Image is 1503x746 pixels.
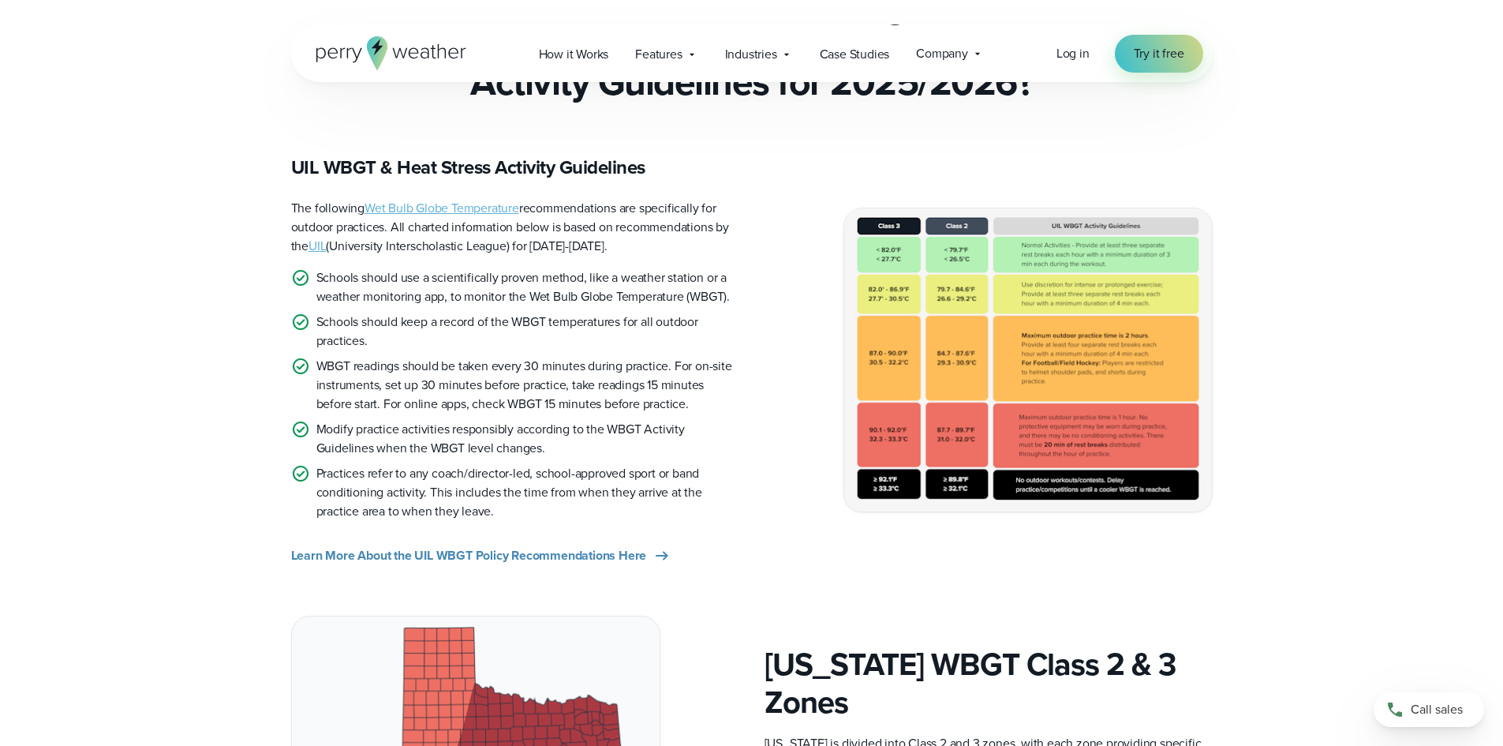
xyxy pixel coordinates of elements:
[316,420,739,458] p: Modify practice activities responsibly according to the WBGT Activity Guidelines when the WBGT le...
[291,155,739,180] h3: UIL WBGT & Heat Stress Activity Guidelines
[1374,692,1484,727] a: Call sales
[1411,700,1463,719] span: Call sales
[725,45,777,64] span: Industries
[1056,44,1090,62] span: Log in
[316,268,739,306] p: Schools should use a scientifically proven method, like a weather station or a weather monitoring...
[291,546,672,565] a: Learn More About the UIL WBGT Policy Recommendations Here
[844,208,1212,511] img: UIL WBGT Guidelines texas state weather policies
[1115,35,1203,73] a: Try it free
[291,199,739,256] p: The following recommendations are specifically for outdoor practices. All charted information bel...
[316,313,739,351] p: Schools should keep a record of the WBGT temperatures for all outdoor practices.
[806,38,903,70] a: Case Studies
[1134,44,1184,63] span: Try it free
[635,45,682,64] span: Features
[916,44,968,63] span: Company
[291,16,1213,104] h2: What are the UIL Heat Stress Activity Guidelines for 2025/2026?
[1056,44,1090,63] a: Log in
[539,45,609,64] span: How it Works
[316,357,739,414] p: WBGT readings should be taken every 30 minutes during practice. For on-site instruments, set up 3...
[308,237,326,255] a: UIL
[316,464,739,521] p: Practices refer to any coach/director-led, school-approved sport or band conditioning activity. T...
[365,199,519,217] a: Wet Bulb Globe Temperature
[765,646,1213,722] h3: [US_STATE] WBGT Class 2 & 3 Zones
[291,546,647,565] span: Learn More About the UIL WBGT Policy Recommendations Here
[525,38,623,70] a: How it Works
[820,45,890,64] span: Case Studies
